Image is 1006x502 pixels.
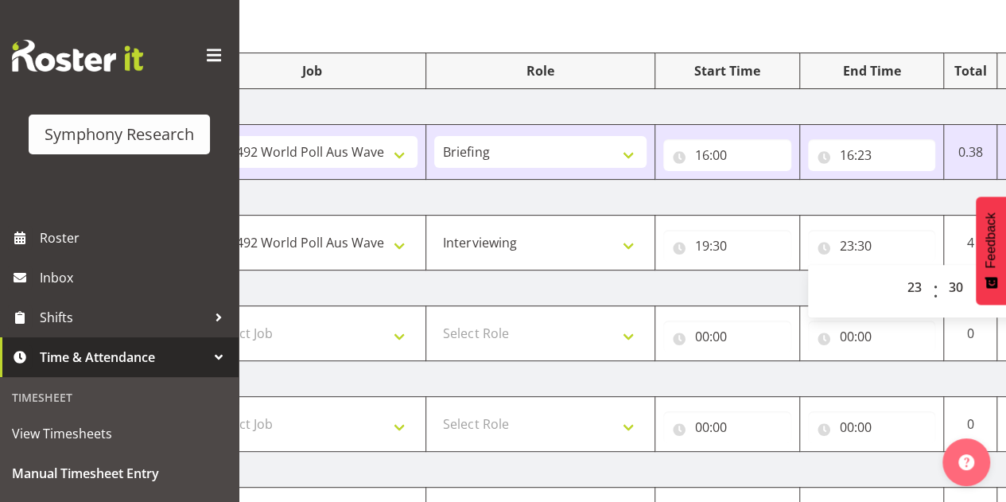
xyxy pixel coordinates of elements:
[808,61,936,80] div: End Time
[12,461,227,485] span: Manual Timesheet Entry
[40,266,231,290] span: Inbox
[663,139,791,171] input: Click to select...
[663,411,791,443] input: Click to select...
[40,305,207,329] span: Shifts
[12,422,227,446] span: View Timesheets
[206,61,418,80] div: Job
[808,230,936,262] input: Click to select...
[4,453,235,493] a: Manual Timesheet Entry
[40,226,231,250] span: Roster
[944,216,997,270] td: 4
[808,139,936,171] input: Click to select...
[944,397,997,452] td: 0
[4,414,235,453] a: View Timesheets
[958,454,974,470] img: help-xxl-2.png
[808,321,936,352] input: Click to select...
[40,345,207,369] span: Time & Attendance
[944,306,997,361] td: 0
[4,381,235,414] div: Timesheet
[976,197,1006,305] button: Feedback - Show survey
[944,125,997,180] td: 0.38
[952,61,989,80] div: Total
[984,212,998,268] span: Feedback
[932,271,938,311] span: :
[12,40,143,72] img: Rosterit website logo
[808,411,936,443] input: Click to select...
[434,61,647,80] div: Role
[45,123,194,146] div: Symphony Research
[663,61,791,80] div: Start Time
[663,321,791,352] input: Click to select...
[663,230,791,262] input: Click to select...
